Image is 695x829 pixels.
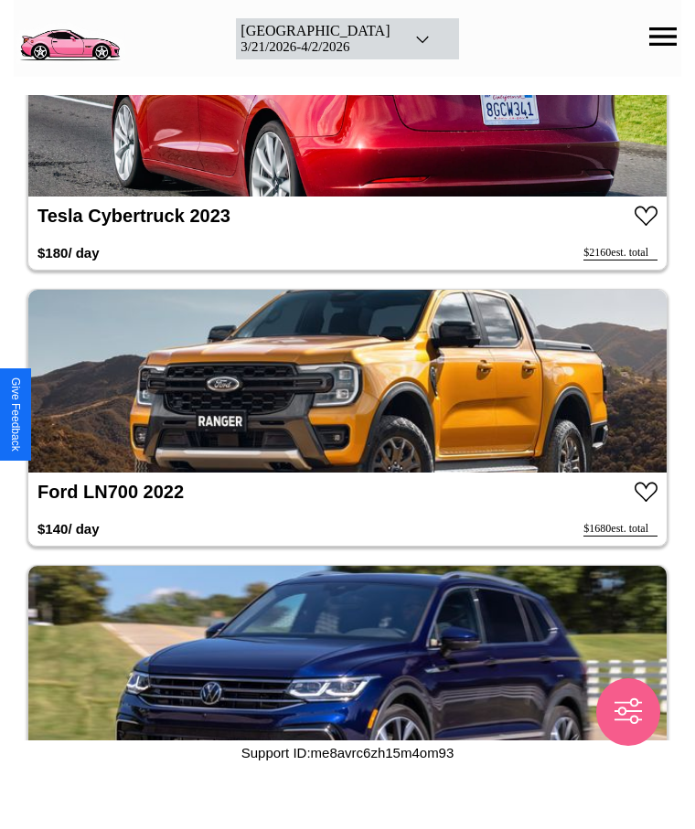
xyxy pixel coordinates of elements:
[583,522,658,537] div: $ 1680 est. total
[37,206,230,226] a: Tesla Cybertruck 2023
[241,23,390,39] div: [GEOGRAPHIC_DATA]
[241,39,390,55] div: 3 / 21 / 2026 - 4 / 2 / 2026
[9,377,22,452] div: Give Feedback
[37,236,100,270] h3: $ 180 / day
[583,246,658,260] div: $ 2160 est. total
[14,9,125,64] img: logo
[37,512,100,546] h3: $ 140 / day
[37,482,184,502] a: Ford LN700 2022
[241,740,454,765] p: Support ID: me8avrc6zh15m4om93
